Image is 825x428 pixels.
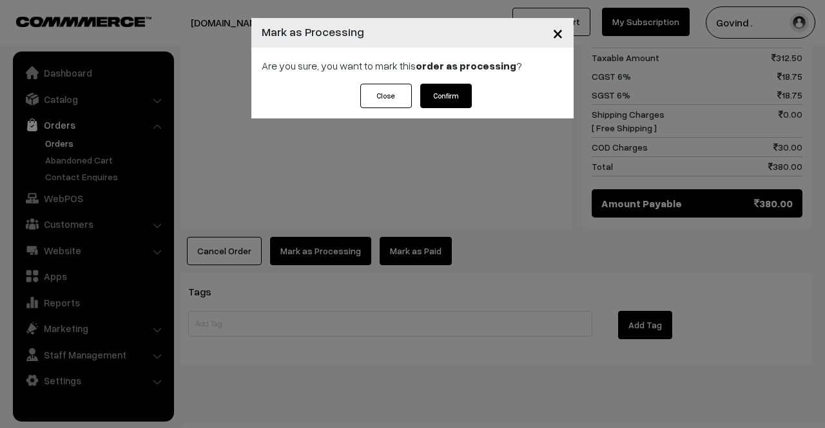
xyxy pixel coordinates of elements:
button: Close [542,13,574,53]
h4: Mark as Processing [262,23,364,41]
button: Confirm [420,84,472,108]
strong: order as processing [416,59,516,72]
span: × [552,21,563,44]
div: Are you sure, you want to mark this ? [251,48,574,84]
button: Close [360,84,412,108]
